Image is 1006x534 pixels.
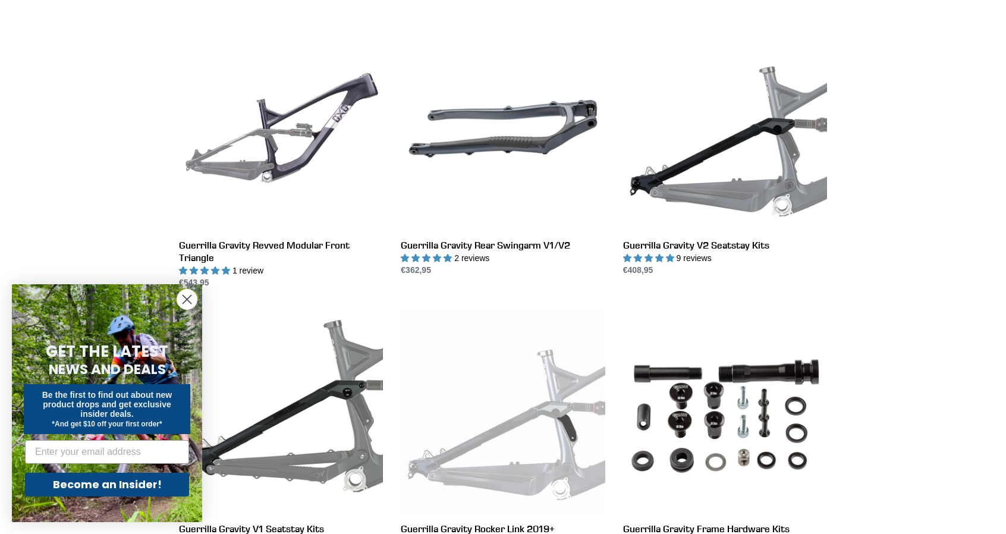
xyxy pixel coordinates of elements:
button: Become an Insider! [25,473,189,497]
input: Enter your email address [25,440,189,464]
span: *And get $10 off your first order* [52,420,162,428]
button: Close dialog [177,289,197,310]
span: NEWS AND DEALS [49,360,166,379]
span: GET THE LATEST [46,341,168,362]
span: Be the first to find out about new product drops and get exclusive insider deals. [42,390,172,419]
